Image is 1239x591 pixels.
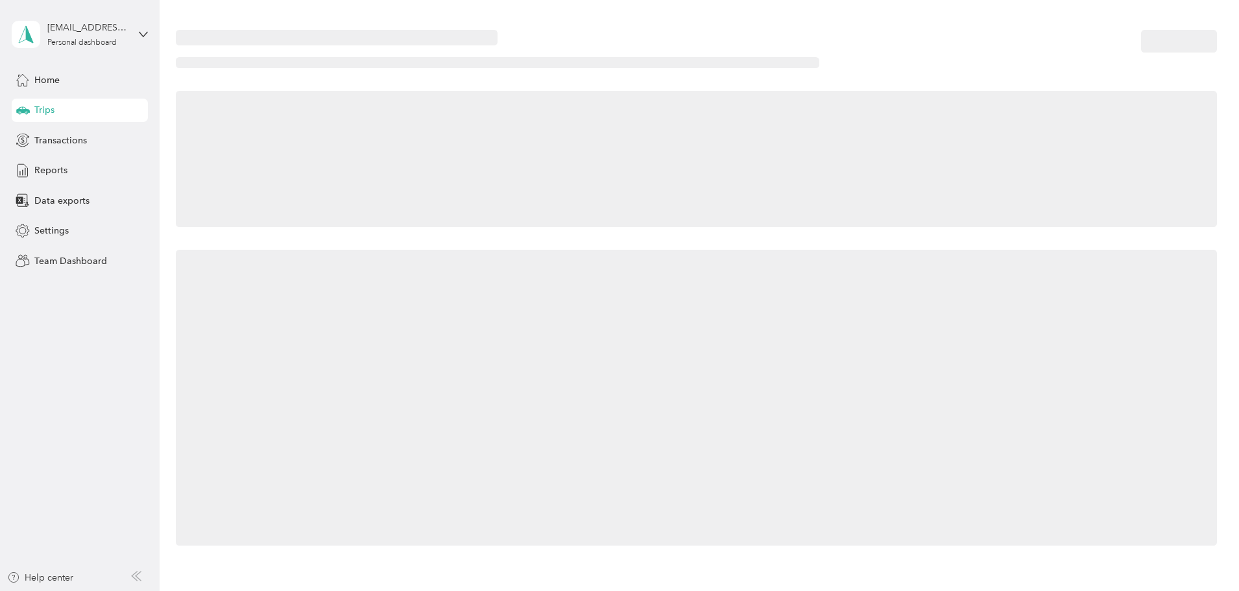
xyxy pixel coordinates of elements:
span: Home [34,73,60,87]
iframe: Everlance-gr Chat Button Frame [1166,518,1239,591]
span: Trips [34,103,54,117]
span: Reports [34,163,67,177]
div: [EMAIL_ADDRESS][DOMAIN_NAME] [47,21,128,34]
button: Help center [7,571,73,585]
span: Transactions [34,134,87,147]
span: Team Dashboard [34,254,107,268]
span: Data exports [34,194,90,208]
div: Personal dashboard [47,39,117,47]
span: Settings [34,224,69,237]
